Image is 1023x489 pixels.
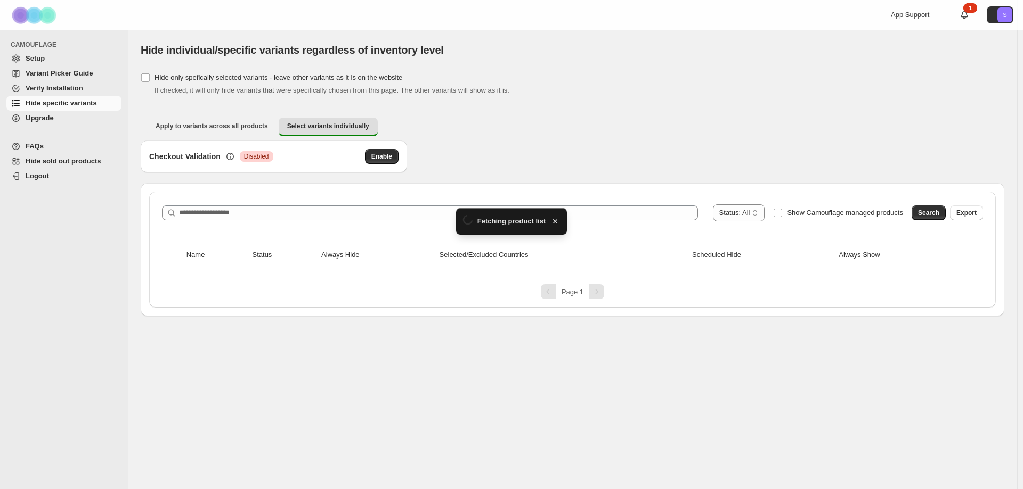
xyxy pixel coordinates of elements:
span: Hide sold out products [26,157,101,165]
a: Upgrade [6,111,121,126]
a: 1 [959,10,970,20]
button: Avatar with initials S [987,6,1013,23]
th: Name [183,243,249,267]
div: 1 [963,3,977,13]
span: If checked, it will only hide variants that were specifically chosen from this page. The other va... [155,86,509,94]
span: Avatar with initials S [997,7,1012,22]
span: Hide specific variants [26,99,97,107]
img: Camouflage [9,1,62,30]
span: Logout [26,172,49,180]
span: Hide only spefically selected variants - leave other variants as it is on the website [155,73,402,81]
span: Export [956,209,977,217]
nav: Pagination [158,284,987,299]
span: Page 1 [562,288,583,296]
span: Verify Installation [26,84,83,92]
th: Scheduled Hide [689,243,835,267]
span: App Support [891,11,929,19]
th: Status [249,243,319,267]
th: Always Hide [318,243,436,267]
span: FAQs [26,142,44,150]
span: Enable [371,152,392,161]
a: Setup [6,51,121,66]
button: Select variants individually [279,118,378,136]
span: Disabled [244,152,269,161]
th: Selected/Excluded Countries [436,243,689,267]
span: Search [918,209,939,217]
span: Hide individual/specific variants regardless of inventory level [141,44,444,56]
a: Variant Picker Guide [6,66,121,81]
button: Export [950,205,983,220]
div: Select variants individually [141,140,1004,316]
span: Apply to variants across all products [156,122,268,130]
th: Always Show [835,243,962,267]
button: Enable [365,149,399,164]
text: S [1003,12,1006,18]
button: Search [912,205,946,220]
span: Fetching product list [477,216,546,227]
span: Show Camouflage managed products [787,209,903,217]
span: Setup [26,54,45,62]
span: Select variants individually [287,122,369,130]
a: FAQs [6,139,121,154]
a: Hide specific variants [6,96,121,111]
a: Hide sold out products [6,154,121,169]
h3: Checkout Validation [149,151,221,162]
button: Apply to variants across all products [147,118,277,135]
a: Verify Installation [6,81,121,96]
span: Upgrade [26,114,54,122]
a: Logout [6,169,121,184]
span: Variant Picker Guide [26,69,93,77]
span: CAMOUFLAGE [11,40,123,49]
